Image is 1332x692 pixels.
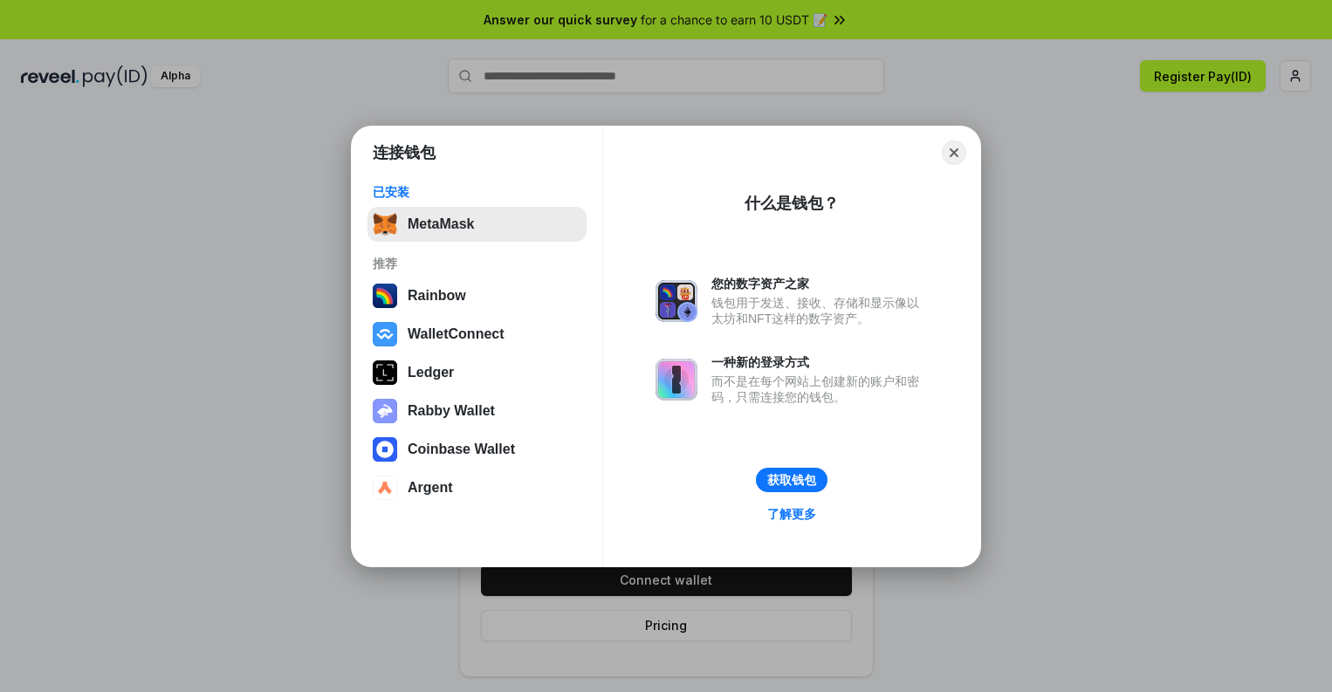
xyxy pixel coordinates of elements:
button: Ledger [367,355,587,390]
img: svg+xml,%3Csvg%20xmlns%3D%22http%3A%2F%2Fwww.w3.org%2F2000%2Fsvg%22%20fill%3D%22none%22%20viewBox... [656,280,697,322]
div: Rainbow [408,288,466,304]
button: 获取钱包 [756,468,827,492]
div: 获取钱包 [767,472,816,488]
button: WalletConnect [367,317,587,352]
img: svg+xml,%3Csvg%20width%3D%2228%22%20height%3D%2228%22%20viewBox%3D%220%200%2028%2028%22%20fill%3D... [373,476,397,500]
img: svg+xml,%3Csvg%20xmlns%3D%22http%3A%2F%2Fwww.w3.org%2F2000%2Fsvg%22%20fill%3D%22none%22%20viewBox... [373,399,397,423]
div: Ledger [408,365,454,380]
button: MetaMask [367,207,587,242]
div: Rabby Wallet [408,403,495,419]
div: Argent [408,480,453,496]
div: 而不是在每个网站上创建新的账户和密码，只需连接您的钱包。 [711,373,928,405]
img: svg+xml,%3Csvg%20fill%3D%22none%22%20height%3D%2233%22%20viewBox%3D%220%200%2035%2033%22%20width%... [373,212,397,236]
h1: 连接钱包 [373,142,436,163]
img: svg+xml,%3Csvg%20xmlns%3D%22http%3A%2F%2Fwww.w3.org%2F2000%2Fsvg%22%20fill%3D%22none%22%20viewBox... [656,359,697,401]
div: MetaMask [408,216,474,232]
div: 您的数字资产之家 [711,276,928,291]
button: Close [942,140,966,165]
div: 了解更多 [767,506,816,522]
div: WalletConnect [408,326,505,342]
img: svg+xml,%3Csvg%20width%3D%2228%22%20height%3D%2228%22%20viewBox%3D%220%200%2028%2028%22%20fill%3D... [373,322,397,346]
div: Coinbase Wallet [408,442,515,457]
button: Argent [367,470,587,505]
button: Coinbase Wallet [367,432,587,467]
div: 什么是钱包？ [745,193,839,214]
button: Rainbow [367,278,587,313]
div: 一种新的登录方式 [711,354,928,370]
div: 推荐 [373,256,581,271]
div: 已安装 [373,184,581,200]
a: 了解更多 [757,503,827,525]
button: Rabby Wallet [367,394,587,428]
div: 钱包用于发送、接收、存储和显示像以太坊和NFT这样的数字资产。 [711,295,928,326]
img: svg+xml,%3Csvg%20width%3D%2228%22%20height%3D%2228%22%20viewBox%3D%220%200%2028%2028%22%20fill%3D... [373,437,397,462]
img: svg+xml,%3Csvg%20width%3D%22120%22%20height%3D%22120%22%20viewBox%3D%220%200%20120%20120%22%20fil... [373,284,397,308]
img: svg+xml,%3Csvg%20xmlns%3D%22http%3A%2F%2Fwww.w3.org%2F2000%2Fsvg%22%20width%3D%2228%22%20height%3... [373,360,397,385]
